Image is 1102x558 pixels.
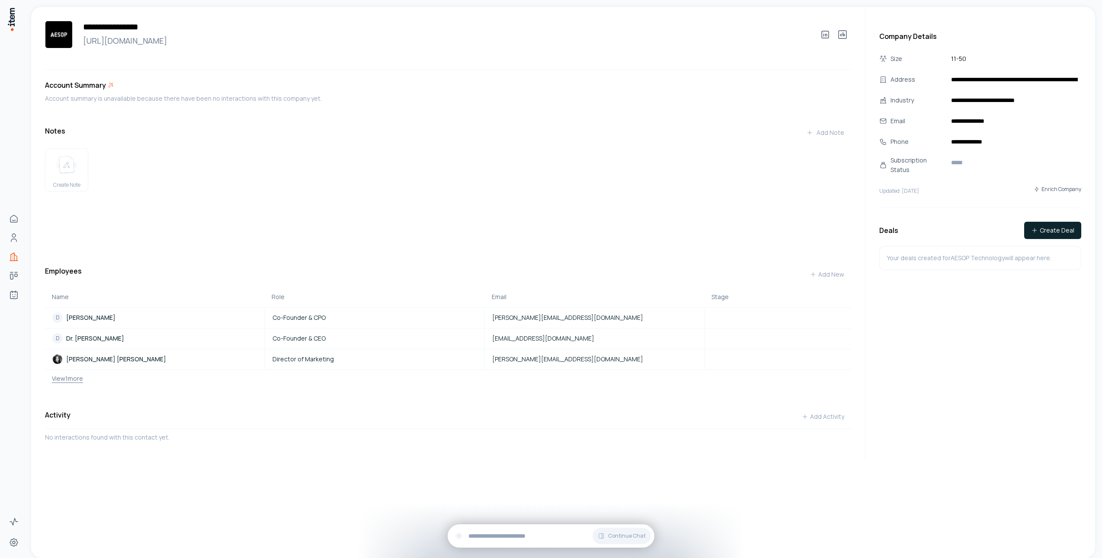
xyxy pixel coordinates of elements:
img: AESOP Technology [45,21,73,48]
p: [PERSON_NAME] [PERSON_NAME] [66,355,166,363]
a: [URL][DOMAIN_NAME] [80,35,810,47]
a: Activity [5,513,22,530]
a: DDr. [PERSON_NAME] [45,333,211,344]
h3: Notes [45,126,65,136]
button: View1more [45,370,83,387]
h3: Company Details [879,31,1081,41]
span: Co-Founder & CPO [272,313,326,322]
h3: Deals [879,225,898,236]
p: Updated: [DATE] [879,188,919,195]
span: Director of Marketing [272,355,334,363]
a: [PERSON_NAME][EMAIL_ADDRESS][DOMAIN_NAME] [485,313,651,322]
button: Add New [803,266,851,283]
div: Stage [711,293,844,301]
a: D[PERSON_NAME] [45,312,211,323]
div: Subscription Status [891,156,946,175]
div: Role [272,293,477,301]
a: [EMAIL_ADDRESS][DOMAIN_NAME] [485,334,651,343]
img: Yi-Hsiu Nicole Lin [52,354,63,364]
span: Continue Chat [608,532,646,539]
div: Email [492,293,698,301]
h3: Employees [45,266,82,283]
p: Dr. [PERSON_NAME] [66,334,124,343]
span: [PERSON_NAME][EMAIL_ADDRESS][DOMAIN_NAME] [492,313,643,322]
div: D [52,333,63,344]
span: Create Note [53,182,80,188]
a: Home [5,210,22,227]
a: Agents [5,286,22,303]
a: Co-Founder & CEO [266,334,432,343]
a: [PERSON_NAME][EMAIL_ADDRESS][DOMAIN_NAME] [485,355,651,363]
div: Account summary is unavailable because there have been no interactions with this company yet. [45,94,851,103]
div: Industry [891,96,946,105]
div: Phone [891,137,946,147]
a: People [5,229,22,246]
a: Companies [5,248,22,265]
a: Settings [5,534,22,551]
a: Director of Marketing [266,355,432,363]
div: Continue Chat [448,524,654,548]
div: Name [52,293,258,301]
span: [PERSON_NAME][EMAIL_ADDRESS][DOMAIN_NAME] [492,355,643,363]
a: Deals [5,267,22,284]
h3: Account Summary [45,80,106,90]
a: Yi-Hsiu Nicole Lin[PERSON_NAME] [PERSON_NAME] [45,354,211,364]
img: create note [56,156,77,175]
h3: Activity [45,410,70,420]
div: Address [891,75,946,84]
p: Your deals created for AESOP Technology will appear here. [887,253,1051,263]
button: create noteCreate Note [45,148,88,191]
span: [EMAIL_ADDRESS][DOMAIN_NAME] [492,334,594,343]
button: Continue Chat [593,528,651,544]
button: Enrich Company [1034,182,1081,197]
button: Create Deal [1024,222,1081,239]
div: Add Note [806,128,844,137]
div: D [52,312,63,323]
div: Size [891,54,946,64]
span: Co-Founder & CEO [272,334,326,343]
button: Add Note [799,124,851,141]
button: Add Activity [794,408,851,425]
p: [PERSON_NAME] [66,313,115,322]
p: No interactions found with this contact yet. [45,433,851,442]
a: Co-Founder & CPO [266,313,432,322]
img: Item Brain Logo [7,7,16,32]
div: Email [891,116,946,126]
